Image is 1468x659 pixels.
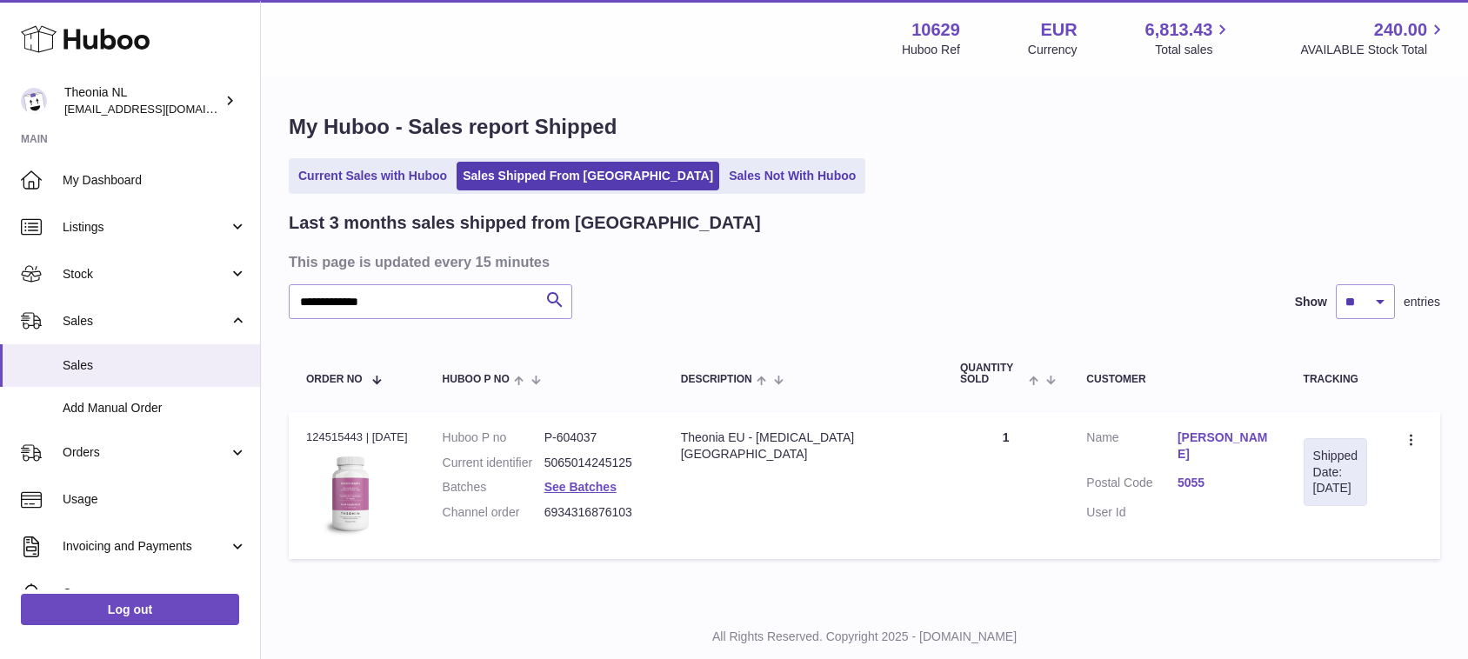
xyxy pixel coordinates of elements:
span: Sales [63,357,247,374]
span: 6,813.43 [1145,18,1213,42]
img: info@wholesomegoods.eu [21,88,47,114]
strong: 10629 [911,18,960,42]
span: Sales [63,313,229,329]
dt: Batches [443,479,544,496]
span: 240.00 [1374,18,1427,42]
span: Cases [63,585,247,602]
dt: Current identifier [443,455,544,471]
dd: P-604037 [544,429,646,446]
span: Huboo P no [443,374,510,385]
a: 6,813.43 Total sales [1145,18,1233,58]
dt: Postal Code [1086,475,1178,496]
dt: Huboo P no [443,429,544,446]
a: 5055 [1178,475,1269,491]
a: Log out [21,594,239,625]
span: Total sales [1155,42,1232,58]
span: My Dashboard [63,172,247,189]
span: Orders [63,444,229,461]
a: 240.00 AVAILABLE Stock Total [1300,18,1447,58]
dt: Name [1086,429,1178,467]
strong: EUR [1040,18,1077,42]
div: 124515443 | [DATE] [306,429,408,445]
span: entries [1404,294,1440,310]
h1: My Huboo - Sales report Shipped [289,113,1440,141]
span: [EMAIL_ADDRESS][DOMAIN_NAME] [64,102,256,116]
a: Sales Shipped From [GEOGRAPHIC_DATA] [457,162,719,190]
td: 1 [943,412,1069,559]
h3: This page is updated every 15 minutes [289,252,1436,271]
span: Description [681,374,752,385]
dt: Channel order [443,504,544,521]
span: Invoicing and Payments [63,538,229,555]
span: Listings [63,219,229,236]
dd: 5065014245125 [544,455,646,471]
dt: User Id [1086,504,1178,521]
div: Customer [1086,374,1268,385]
label: Show [1295,294,1327,310]
span: Add Manual Order [63,400,247,416]
div: Huboo Ref [902,42,960,58]
a: Sales Not With Huboo [723,162,862,190]
p: All Rights Reserved. Copyright 2025 - [DOMAIN_NAME] [275,629,1454,645]
span: Stock [63,266,229,283]
span: AVAILABLE Stock Total [1300,42,1447,58]
a: Current Sales with Huboo [292,162,453,190]
div: Theonia NL [64,84,221,117]
div: Tracking [1304,374,1367,385]
img: 106291725893198.jpg [306,450,393,537]
span: Quantity Sold [960,363,1024,385]
dd: 6934316876103 [544,504,646,521]
h2: Last 3 months sales shipped from [GEOGRAPHIC_DATA] [289,211,761,235]
div: Theonia EU - [MEDICAL_DATA][GEOGRAPHIC_DATA] [681,429,925,463]
div: Shipped Date: [DATE] [1313,448,1358,497]
div: Currency [1028,42,1078,58]
a: See Batches [544,480,617,494]
span: Order No [306,374,363,385]
span: Usage [63,491,247,508]
a: [PERSON_NAME] [1178,429,1269,463]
